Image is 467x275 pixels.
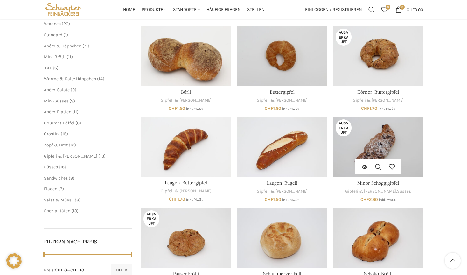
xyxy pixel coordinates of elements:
[143,210,159,227] span: Ausverkauft
[44,109,71,115] a: Apéro-Platten
[361,106,377,111] bdi: 1.70
[44,208,70,214] a: Spezialitäten
[247,3,265,16] a: Stellen
[44,175,68,181] a: Sandwiches
[44,32,62,38] a: Standard
[44,87,70,93] a: Apéro-Salate
[44,238,132,245] h5: Filtern nach Preis
[379,198,396,202] small: inkl. MwSt.
[71,98,73,104] span: 9
[365,3,378,16] a: Suchen
[237,26,327,86] a: Buttergipfel
[44,197,74,203] a: Salat & Müesli
[73,208,77,214] span: 13
[336,119,352,136] span: Ausverkauft
[360,197,369,202] span: CHF
[44,131,60,137] a: Crostini
[76,197,79,203] span: 8
[267,180,297,186] a: Laugen-Rugeli
[407,7,415,12] span: CHF
[44,186,57,192] a: Fladen
[65,32,66,38] span: 1
[62,131,66,137] span: 15
[44,164,58,170] span: Süsses
[173,3,200,16] a: Standorte
[68,54,71,60] span: 11
[55,267,67,273] span: CHF 0
[44,65,52,71] a: XXL
[186,197,203,201] small: inkl. MwSt.
[361,106,370,111] span: CHF
[237,117,327,177] a: Laugen-Rugeli
[44,98,68,104] a: Mini-Süsses
[84,43,88,49] span: 71
[77,120,80,126] span: 6
[70,175,73,181] span: 9
[345,188,396,194] a: Gipfeli & [PERSON_NAME]
[60,164,65,170] span: 16
[169,106,185,111] bdi: 1.50
[141,117,231,177] a: Laugen-Buttergipfel
[142,7,163,13] span: Produkte
[63,21,68,26] span: 20
[397,188,411,194] a: Süsses
[44,43,81,49] span: Apéro & Häppchen
[353,97,404,103] a: Gipfeli & [PERSON_NAME]
[44,6,83,12] a: Site logo
[141,26,231,86] a: Bürli
[99,76,103,81] span: 14
[333,117,423,177] a: Minor Schoggigipfel
[44,54,66,60] a: Mini-Brötli
[123,3,135,16] a: Home
[360,197,378,202] bdi: 2.90
[237,208,327,268] a: Schlumberger hell
[70,142,74,148] span: 13
[302,3,365,16] a: Einloggen / Registrieren
[86,3,302,16] div: Main navigation
[333,208,423,268] a: Schoko-Brötli
[44,142,68,148] a: Zopf & Brot
[100,153,104,159] span: 13
[407,7,423,12] bdi: 0.00
[265,106,281,111] bdi: 1.60
[141,208,231,268] a: Pausenbrötli
[161,97,212,103] a: Gipfeli & [PERSON_NAME]
[305,7,362,12] span: Einloggen / Registrieren
[181,89,191,95] a: Bürli
[257,97,308,103] a: Gipfeli & [PERSON_NAME]
[60,186,62,192] span: 3
[270,89,295,95] a: Buttergipfel
[44,120,74,126] a: Gourmet-Löffel
[265,197,273,202] span: CHF
[169,106,177,111] span: CHF
[70,267,84,273] span: CHF 10
[378,3,391,16] div: Meine Wunschliste
[44,267,84,273] div: Preis: —
[336,29,352,46] span: Ausverkauft
[282,107,299,111] small: inkl. MwSt.
[54,65,57,71] span: 6
[44,76,96,81] span: Warme & Kalte Häppchen
[206,3,241,16] a: Häufige Fragen
[371,159,385,174] a: Schnellansicht
[265,197,281,202] bdi: 1.50
[247,7,265,13] span: Stellen
[169,196,178,202] span: CHF
[445,253,461,269] a: Scroll to top button
[44,21,61,26] a: Veganes
[358,159,371,174] a: Lese mehr über „Minor Schoggigipfel“
[161,188,212,194] a: Gipfeli & [PERSON_NAME]
[165,180,207,186] a: Laugen-Buttergipfel
[265,106,273,111] span: CHF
